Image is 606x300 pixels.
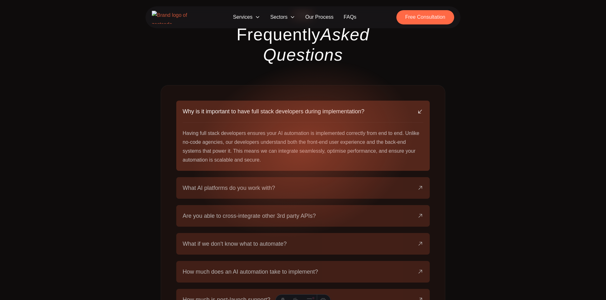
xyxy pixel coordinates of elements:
[228,11,265,23] span: Services
[265,11,300,23] span: Sectors
[183,107,364,116] span: Why is it important to have full stack developers during implementation?
[339,11,361,23] a: FAQs
[183,267,318,276] span: How much does an AI automation take to implement?
[152,11,193,24] img: Brand logo of zestcode automation
[183,101,423,123] button: Why is it important to have full stack developers during implementation?
[263,25,369,64] strong: Asked Questions
[183,129,423,164] p: Having full stack developers ensures your AI automation is implemented correctly from end to end....
[183,233,423,255] button: What if we don't know what to automate?
[183,177,423,199] button: What AI platforms do you work with?
[300,11,339,23] a: Our Process
[183,261,423,283] button: How much does an AI automation take to implement?
[183,211,316,220] span: Are you able to cross-integrate other 3rd party APIs?
[183,183,275,192] span: What AI platforms do you work with?
[196,24,410,65] h2: Frequently
[396,10,454,24] a: Free Consultation
[183,239,287,248] span: What if we don't know what to automate?
[183,205,423,227] button: Are you able to cross-integrate other 3rd party APIs?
